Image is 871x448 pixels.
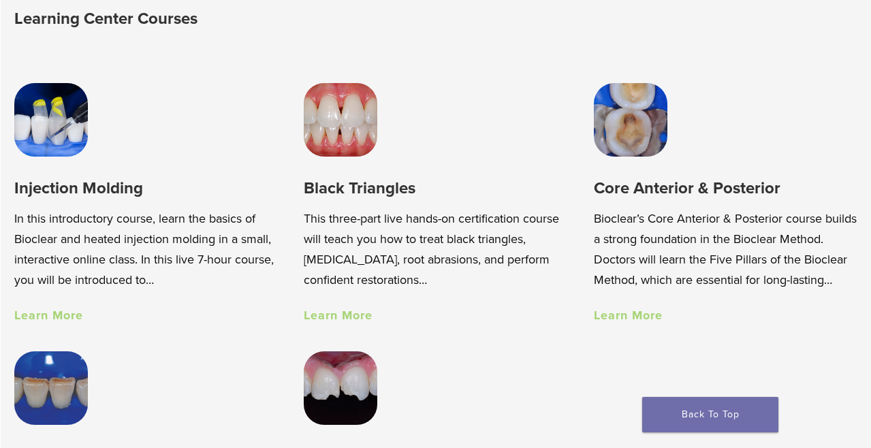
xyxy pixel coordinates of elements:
[14,308,83,323] a: Learn More
[304,208,567,290] p: This three-part live hands-on certification course will teach you how to treat black triangles, [...
[304,177,567,199] h3: Black Triangles
[594,308,663,323] a: Learn More
[642,397,778,432] a: Back To Top
[594,177,857,199] h3: Core Anterior & Posterior
[594,208,857,290] p: Bioclear’s Core Anterior & Posterior course builds a strong foundation in the Bioclear Method. Do...
[14,208,277,290] p: In this introductory course, learn the basics of Bioclear and heated injection molding in a small...
[14,3,508,35] h2: Learning Center Courses
[14,177,277,199] h3: Injection Molding
[304,308,373,323] a: Learn More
